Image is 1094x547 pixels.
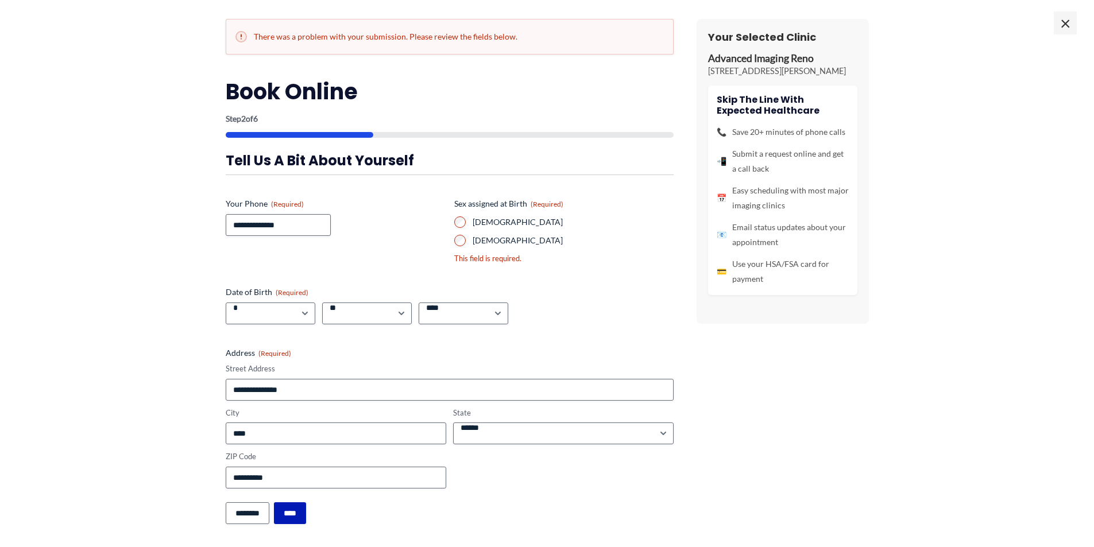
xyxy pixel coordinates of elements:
span: 📲 [717,154,726,169]
legend: Address [226,347,291,359]
h3: Your Selected Clinic [708,30,857,44]
span: × [1054,11,1077,34]
p: Step of [226,115,674,123]
div: This field is required. [454,253,674,264]
label: Your Phone [226,198,445,210]
span: 2 [241,114,246,123]
h4: Skip the line with Expected Healthcare [717,94,849,116]
span: 📧 [717,227,726,242]
label: State [453,408,674,418]
span: 📞 [717,125,726,139]
span: (Required) [271,200,304,208]
label: ZIP Code [226,451,446,462]
h2: Book Online [226,77,674,106]
span: (Required) [531,200,563,208]
label: [DEMOGRAPHIC_DATA] [473,216,674,228]
h2: There was a problem with your submission. Please review the fields below. [235,31,664,42]
li: Submit a request online and get a call back [717,146,849,176]
label: [DEMOGRAPHIC_DATA] [473,235,674,246]
li: Easy scheduling with most major imaging clinics [717,183,849,213]
p: [STREET_ADDRESS][PERSON_NAME] [708,65,857,77]
li: Use your HSA/FSA card for payment [717,257,849,286]
span: (Required) [276,288,308,297]
span: 6 [253,114,258,123]
p: Advanced Imaging Reno [708,52,857,65]
label: City [226,408,446,418]
span: 💳 [717,264,726,279]
label: Street Address [226,363,674,374]
li: Save 20+ minutes of phone calls [717,125,849,139]
legend: Sex assigned at Birth [454,198,563,210]
legend: Date of Birth [226,286,308,298]
span: (Required) [258,349,291,358]
span: 📅 [717,191,726,205]
h3: Tell us a bit about yourself [226,152,674,169]
li: Email status updates about your appointment [717,220,849,250]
